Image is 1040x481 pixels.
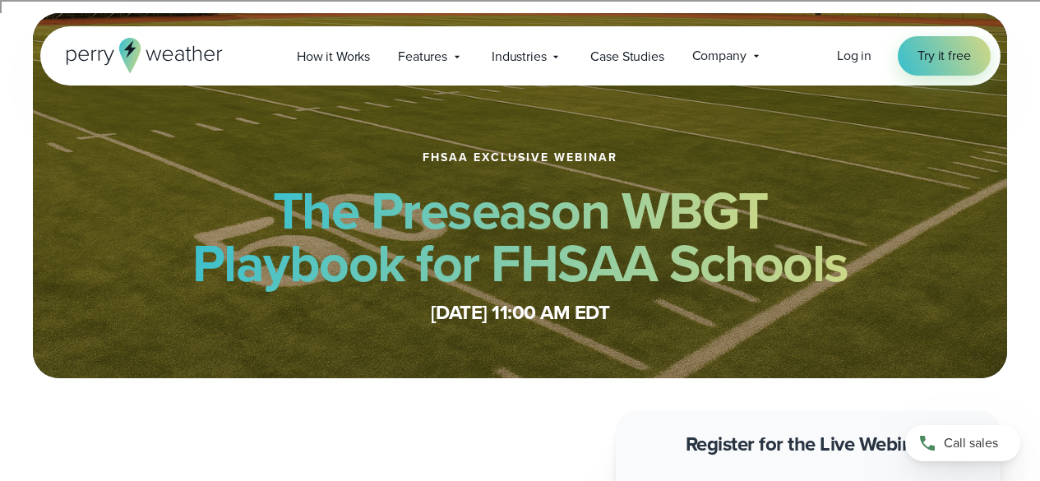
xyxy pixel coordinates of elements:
a: Try it free [898,36,990,76]
span: Call sales [944,433,998,453]
strong: [DATE] 11:00 AM EDT [431,298,610,327]
span: Features [398,47,447,67]
a: How it Works [283,39,384,73]
a: Case Studies [576,39,677,73]
span: Industries [492,47,546,67]
a: Log in [837,46,871,66]
span: Company [692,46,746,66]
h1: FHSAA Exclusive Webinar [423,151,617,164]
strong: Register for the Live Webinar [686,429,931,459]
span: Case Studies [590,47,663,67]
span: Log in [837,46,871,65]
a: Call sales [905,425,1020,461]
span: How it Works [297,47,370,67]
span: Try it free [918,46,970,66]
strong: The Preseason WBGT Playbook for FHSAA Schools [192,172,848,302]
